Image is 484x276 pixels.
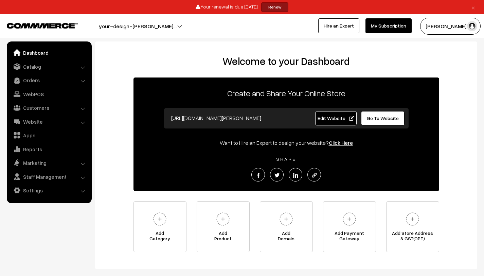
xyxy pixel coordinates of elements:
[8,143,89,155] a: Reports
[8,116,89,128] a: Website
[7,21,66,29] a: COMMMERCE
[261,2,288,12] a: Renew
[387,230,439,244] span: Add Store Address & GST(OPT)
[8,61,89,73] a: Catalog
[323,230,376,244] span: Add Payment Gateway
[133,87,439,99] p: Create and Share Your Online Store
[134,230,186,244] span: Add Category
[340,210,359,228] img: plus.svg
[260,230,312,244] span: Add Domain
[8,74,89,86] a: Orders
[329,139,353,146] a: Click Here
[365,18,412,33] a: My Subscription
[133,201,186,252] a: AddCategory
[7,23,78,28] img: COMMMERCE
[8,171,89,183] a: Staff Management
[133,139,439,147] div: Want to Hire an Expert to design your website?
[467,21,477,31] img: user
[315,111,357,125] a: Edit Website
[8,157,89,169] a: Marketing
[469,3,478,11] a: ×
[75,18,200,35] button: your-design-[PERSON_NAME]…
[2,2,482,12] div: Your renewal is due [DATE]
[277,210,295,228] img: plus.svg
[8,47,89,59] a: Dashboard
[420,18,481,35] button: [PERSON_NAME] N.P
[273,156,300,162] span: SHARE
[150,210,169,228] img: plus.svg
[361,111,405,125] a: Go To Website
[403,210,422,228] img: plus.svg
[318,115,354,121] span: Edit Website
[8,102,89,114] a: Customers
[102,55,470,67] h2: Welcome to your Dashboard
[367,115,399,121] span: Go To Website
[8,129,89,141] a: Apps
[8,184,89,196] a: Settings
[318,18,359,33] a: Hire an Expert
[386,201,439,252] a: Add Store Address& GST(OPT)
[323,201,376,252] a: Add PaymentGateway
[8,88,89,100] a: WebPOS
[197,201,250,252] a: AddProduct
[260,201,313,252] a: AddDomain
[197,230,249,244] span: Add Product
[214,210,232,228] img: plus.svg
